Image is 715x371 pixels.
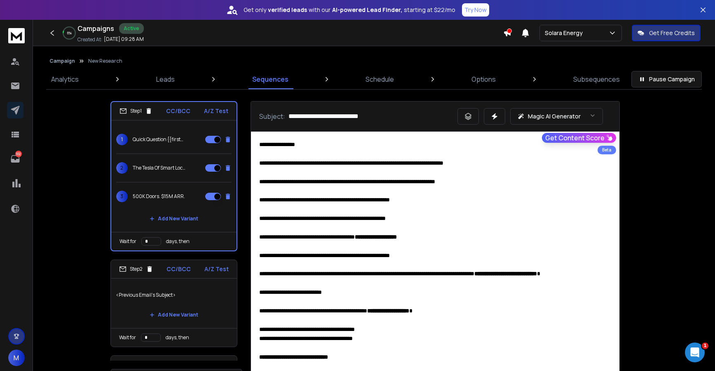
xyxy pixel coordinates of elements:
[702,343,708,349] span: 1
[116,191,128,202] span: 3
[119,23,144,34] div: Active
[259,111,285,121] p: Subject:
[252,74,288,84] p: Sequences
[67,31,72,35] p: 6 %
[119,334,136,341] p: Wait for
[7,151,23,167] a: 102
[133,193,185,200] p: 500K Doors. $15M ARR.
[119,265,153,273] div: Step 2
[110,101,237,251] li: Step1CC/BCCA/Z Test1Quick Question {{firstName}}2The Tesla Of Smart Locks $15M ARR3500K Doors. $1...
[467,69,501,89] a: Options
[332,6,402,14] strong: AI-powered Lead Finder,
[46,69,84,89] a: Analytics
[166,238,190,245] p: days, then
[104,36,144,43] p: [DATE] 09:28 AM
[8,350,25,366] button: M
[116,162,128,174] span: 2
[77,36,102,43] p: Created At:
[133,165,185,171] p: The Tesla Of Smart Locks $15M ARR
[528,112,581,121] p: Magic AI Generator
[49,58,75,64] button: Campaign
[88,58,122,64] p: New Research
[573,74,620,84] p: Subsequences
[366,74,394,84] p: Schedule
[110,260,237,347] li: Step2CC/BCCA/Z Test<Previous Email's Subject>Add New VariantWait fordays, then
[8,28,25,43] img: logo
[598,146,616,154] div: Beta
[464,6,487,14] p: Try Now
[568,69,625,89] a: Subsequences
[166,265,191,273] p: CC/BCC
[116,284,232,307] p: <Previous Email's Subject>
[120,107,152,115] div: Step 1
[244,6,455,14] p: Get only with our starting at $22/mo
[545,29,586,37] p: Solara Energy
[471,74,496,84] p: Options
[510,108,603,125] button: Magic AI Generator
[143,210,205,227] button: Add New Variant
[204,265,229,273] p: A/Z Test
[120,238,136,245] p: Wait for
[204,361,229,369] p: A/Z Test
[268,6,307,14] strong: verified leads
[631,71,702,87] button: Pause Campaign
[133,136,185,143] p: Quick Question {{firstName}}
[247,69,293,89] a: Sequences
[15,151,22,157] p: 102
[151,69,180,89] a: Leads
[166,334,189,341] p: days, then
[632,25,701,41] button: Get Free Credits
[166,107,190,115] p: CC/BCC
[166,361,191,369] p: CC/BCC
[156,74,175,84] p: Leads
[685,343,705,362] iframe: Intercom live chat
[542,133,616,143] button: Get Content Score
[77,24,114,33] h1: Campaigns
[51,74,79,84] p: Analytics
[116,134,128,145] span: 1
[462,3,489,17] button: Try Now
[649,29,695,37] p: Get Free Credits
[204,107,228,115] p: A/Z Test
[361,69,399,89] a: Schedule
[143,307,205,323] button: Add New Variant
